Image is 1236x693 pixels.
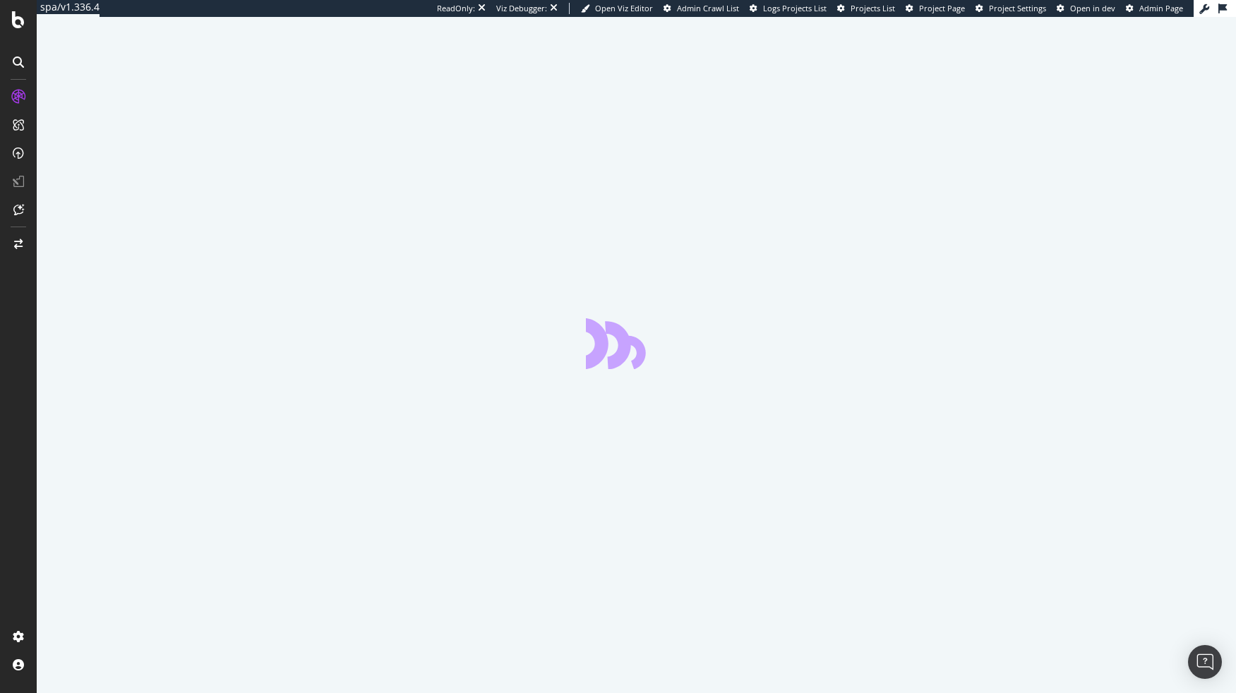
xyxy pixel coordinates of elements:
[1057,3,1115,14] a: Open in dev
[906,3,965,14] a: Project Page
[1070,3,1115,13] span: Open in dev
[750,3,827,14] a: Logs Projects List
[1188,645,1222,679] div: Open Intercom Messenger
[837,3,895,14] a: Projects List
[437,3,475,14] div: ReadOnly:
[1139,3,1183,13] span: Admin Page
[763,3,827,13] span: Logs Projects List
[496,3,547,14] div: Viz Debugger:
[664,3,739,14] a: Admin Crawl List
[989,3,1046,13] span: Project Settings
[586,318,688,369] div: animation
[677,3,739,13] span: Admin Crawl List
[581,3,653,14] a: Open Viz Editor
[919,3,965,13] span: Project Page
[851,3,895,13] span: Projects List
[976,3,1046,14] a: Project Settings
[1126,3,1183,14] a: Admin Page
[595,3,653,13] span: Open Viz Editor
